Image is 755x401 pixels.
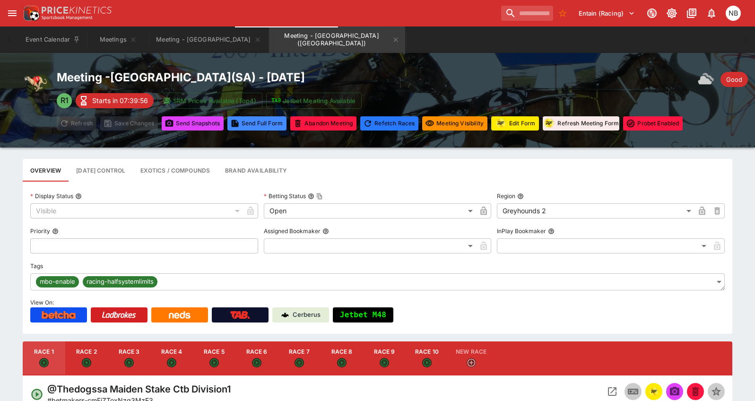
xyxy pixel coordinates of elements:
[88,26,148,53] button: Meetings
[422,358,432,367] svg: Open
[52,228,59,235] button: Priority
[30,203,243,218] div: Visible
[333,307,393,323] button: Jetbet M48
[264,227,321,235] p: Assigned Bookmaker
[363,341,406,375] button: Race 9
[698,70,717,89] div: Weather: OCAST
[30,227,50,235] p: Priority
[645,383,662,400] button: racingform
[65,341,108,375] button: Race 2
[82,358,91,367] svg: Open
[666,383,683,400] span: Send Snapshot
[360,116,418,131] button: Refetching all race data will discard any changes you have made and reload the latest race data f...
[726,6,741,21] div: Nicole Brown
[497,192,515,200] p: Region
[75,193,82,200] button: Display Status
[230,311,250,319] img: TabNZ
[42,311,76,319] img: Betcha
[92,96,148,105] p: Starts in 07:39:56
[448,341,494,375] button: New Race
[555,6,570,21] button: No Bookmarks
[648,386,660,397] img: racingform.png
[497,203,694,218] div: Greyhounds 2
[625,383,642,400] button: Inplay
[542,117,555,130] div: racingform
[708,383,725,400] button: Set Featured Event
[23,341,65,375] button: Race 1
[264,192,306,200] p: Betting Status
[30,262,43,270] p: Tags
[133,159,217,182] button: View and edit meeting dividends and compounds.
[23,70,49,96] img: greyhound_racing.png
[162,116,224,131] button: Send Snapshots
[42,7,112,14] img: PriceKinetics
[272,307,329,323] a: Cerberus
[337,358,347,367] svg: Open
[271,96,281,105] img: jetbet-logo.svg
[4,5,21,22] button: open drawer
[281,311,289,319] img: Cerberus
[573,6,641,21] button: Select Tenant
[36,277,79,287] span: mbo-enable
[322,228,329,235] button: Assigned Bookmaker
[217,159,295,182] button: Configure brand availability for the meeting
[542,117,555,129] img: racingform.png
[157,93,262,109] button: SRM Prices Available (Top4)
[20,26,86,53] button: Event Calendar
[663,5,680,22] button: Toggle light/dark mode
[517,193,524,200] button: Region
[687,386,704,395] span: Mark an event as closed and abandoned.
[723,3,744,24] button: Nicole Brown
[169,311,190,319] img: Neds
[623,116,683,131] button: Toggle ProBet for every event in this meeting
[150,26,267,53] button: Meeting - Addington
[102,311,136,319] img: Ladbrokes
[604,383,621,400] button: Open Event
[266,93,362,109] button: Jetbet Meeting Available
[57,70,683,85] h2: Meeting - [GEOGRAPHIC_DATA] ( SA ) - [DATE]
[494,117,507,130] div: racingform
[293,310,321,320] p: Cerberus
[406,341,448,375] button: Race 10
[167,358,176,367] svg: Open
[501,6,553,21] input: search
[316,193,323,200] button: Copy To Clipboard
[548,228,555,235] button: InPlay Bookmaker
[720,75,748,85] span: Good
[235,341,278,375] button: Race 6
[23,159,69,182] button: Base meeting details
[108,341,150,375] button: Race 3
[491,116,539,131] button: Update RacingForm for all races in this meeting
[321,341,363,375] button: Race 8
[30,388,43,401] svg: Open
[42,16,93,20] img: Sportsbook Management
[30,192,73,200] p: Display Status
[643,5,660,22] button: Connected to PK
[83,277,157,287] span: racing-halfsystemlimits
[124,358,134,367] svg: Open
[278,341,321,375] button: Race 7
[30,299,54,306] span: View On:
[380,358,389,367] svg: Open
[290,116,356,131] button: Mark all events in meeting as closed and abandoned.
[497,227,546,235] p: InPlay Bookmaker
[193,341,235,375] button: Race 5
[422,116,487,131] button: Set all events in meeting to specified visibility
[720,72,748,87] div: Track Condition: Good
[209,358,219,367] svg: Open
[683,5,700,22] button: Documentation
[494,117,507,129] img: racingform.png
[252,358,261,367] svg: Open
[269,26,405,53] button: Meeting - Angle Park (AUS)
[295,358,304,367] svg: Open
[703,5,720,22] button: Notifications
[227,116,286,131] button: Send Full Form
[39,358,49,367] svg: Open
[264,203,477,218] div: Open
[543,116,619,131] button: Refresh Meeting Form
[21,4,40,23] img: PriceKinetics Logo
[648,386,660,397] div: racingform
[47,383,231,395] h4: @Thedogssa Maiden Stake Ctb Division1
[308,193,314,200] button: Betting StatusCopy To Clipboard
[69,159,133,182] button: Configure each race specific details at once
